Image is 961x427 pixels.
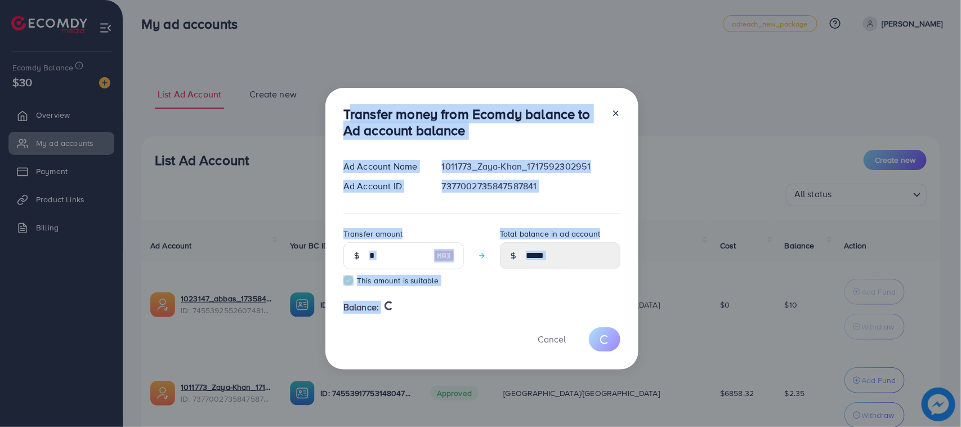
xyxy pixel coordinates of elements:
[334,180,433,193] div: Ad Account ID
[538,333,566,345] span: Cancel
[433,160,629,173] div: 1011773_Zaya-Khan_1717592302951
[500,228,600,239] label: Total balance in ad account
[524,327,580,352] button: Cancel
[343,275,464,286] small: This amount is suitable
[433,180,629,193] div: 7377002735847587841
[334,160,433,173] div: Ad Account Name
[343,106,602,139] h3: Transfer money from Ecomdy balance to Ad account balance
[434,249,454,263] img: image
[343,301,379,314] span: Balance:
[343,228,403,239] label: Transfer amount
[343,275,354,286] img: guide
